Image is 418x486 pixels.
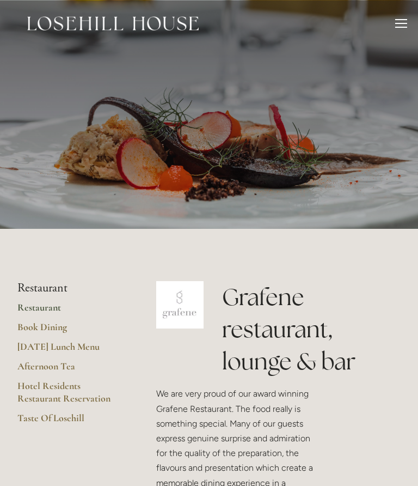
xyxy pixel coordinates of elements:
[156,281,204,329] img: grafene.jpg
[17,321,121,341] a: Book Dining
[17,412,121,432] a: Taste Of Losehill
[17,360,121,380] a: Afternoon Tea
[17,281,121,295] li: Restaurant
[17,341,121,360] a: [DATE] Lunch Menu
[17,380,121,412] a: Hotel Residents Restaurant Reservation
[17,301,121,321] a: Restaurant
[222,281,401,377] h1: Grafene restaurant, lounge & bar
[27,16,199,31] img: Losehill House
